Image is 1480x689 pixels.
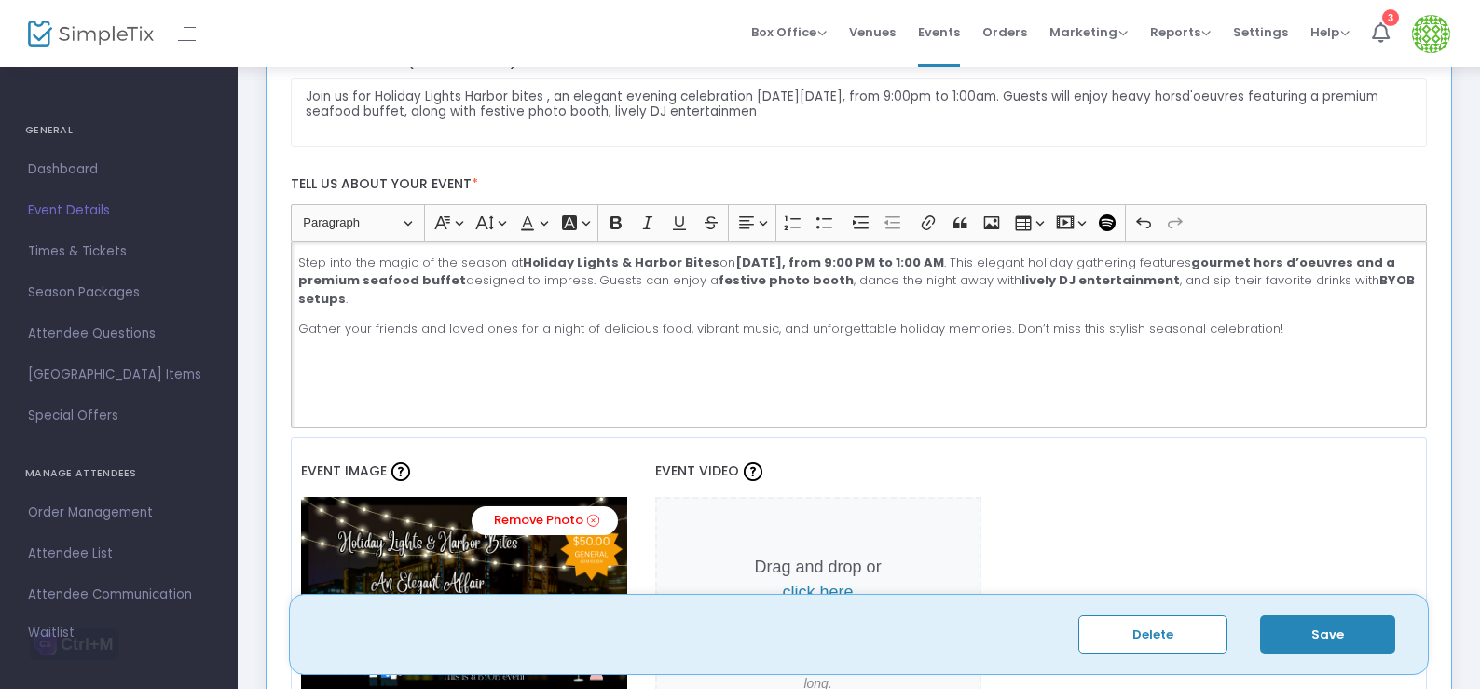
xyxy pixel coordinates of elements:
span: Marketing [1049,23,1128,41]
span: Orders [982,8,1027,56]
span: Times & Tickets [28,240,210,264]
span: [GEOGRAPHIC_DATA] Items [28,363,210,387]
strong: festive photo booth [719,271,854,289]
div: 3 [1382,9,1399,26]
span: Special Offers [28,404,210,428]
span: Events [918,8,960,56]
span: Settings [1233,8,1288,56]
span: Waitlist [28,624,75,642]
span: Event Details [28,199,210,223]
strong: BYOB setups [298,271,1415,308]
span: Reports [1150,23,1211,41]
span: Attendee Communication [28,583,210,607]
p: Step into the magic of the season at on . This elegant holiday gathering features designed to imp... [298,254,1418,309]
span: Attendee Questions [28,322,210,346]
span: Event Video [655,462,739,480]
button: Delete [1078,615,1227,654]
p: Gather your friends and loved ones for a night of delicious food, vibrant music, and unforgettabl... [298,320,1418,338]
span: Season Packages [28,281,210,305]
span: Venues [849,8,896,56]
div: Ctrl+M [61,635,114,654]
label: Tell us about your event [281,166,1436,204]
p: Drag and drop or [741,555,896,605]
strong: [DATE], from 9:00 PM to 1:00 AM [735,254,944,271]
button: Save [1260,615,1395,654]
h4: MANAGE ATTENDEES [25,455,212,492]
button: Paragraph [295,209,420,238]
span: Dashboard [28,158,210,182]
span: Attendee List [28,542,210,566]
div: Rich Text Editor, main [291,241,1428,428]
strong: lively DJ entertainment [1021,271,1180,289]
span: click here [783,583,854,601]
span: Help [1310,23,1350,41]
div: Editor toolbar [291,204,1428,241]
img: question-mark [744,462,762,481]
strong: gourmet hors d’oeuvres and a premium seafood buffet [298,254,1395,290]
span: Event Image [301,462,387,480]
a: Remove Photo [472,506,618,535]
strong: Holiday Lights & Harbor Bites [523,254,719,271]
span: Order Management [28,501,210,525]
img: question-mark [391,462,410,481]
span: Box Office [751,23,827,41]
h4: GENERAL [25,112,212,149]
span: Paragraph [303,212,400,234]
